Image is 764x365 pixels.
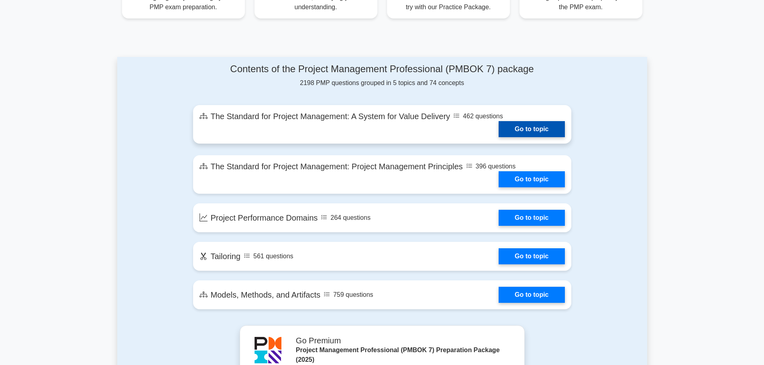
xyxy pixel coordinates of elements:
div: 2198 PMP questions grouped in 5 topics and 74 concepts [193,63,571,88]
h4: Contents of the Project Management Professional (PMBOK 7) package [193,63,571,75]
a: Go to topic [499,287,564,303]
a: Go to topic [499,210,564,226]
a: Go to topic [499,121,564,137]
a: Go to topic [499,248,564,264]
a: Go to topic [499,171,564,187]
